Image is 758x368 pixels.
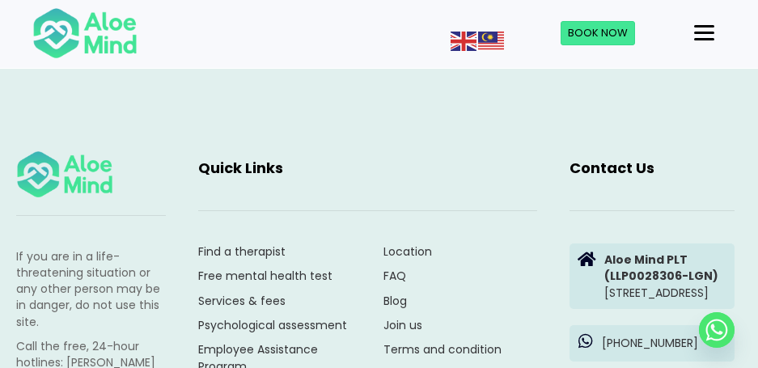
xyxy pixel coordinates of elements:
[198,158,283,178] span: Quick Links
[16,248,166,330] p: If you are in a life-threatening situation or any other person may be in danger, do not use this ...
[383,268,406,284] a: FAQ
[198,317,347,333] a: Psychological assessment
[383,341,502,357] a: Terms and condition
[451,32,476,51] img: en
[570,243,735,309] a: Aloe Mind PLT(LLP0028306-LGN)[STREET_ADDRESS]
[198,268,332,284] a: Free mental health test
[688,19,721,47] button: Menu
[16,150,113,199] img: Aloe mind Logo
[478,32,504,51] img: ms
[478,32,506,49] a: Malay
[604,268,718,284] strong: (LLP0028306-LGN)
[699,312,735,348] a: Whatsapp
[570,325,735,362] a: [PHONE_NUMBER]
[604,252,688,268] strong: Aloe Mind PLT
[32,6,138,60] img: Aloe mind Logo
[383,243,432,260] a: Location
[383,293,407,309] a: Blog
[198,293,286,309] a: Services & fees
[604,252,726,301] p: [STREET_ADDRESS]
[198,243,286,260] a: Find a therapist
[570,158,654,178] span: Contact Us
[383,317,422,333] a: Join us
[561,21,635,45] a: Book Now
[568,25,628,40] span: Book Now
[451,32,478,49] a: English
[602,335,726,351] p: [PHONE_NUMBER]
